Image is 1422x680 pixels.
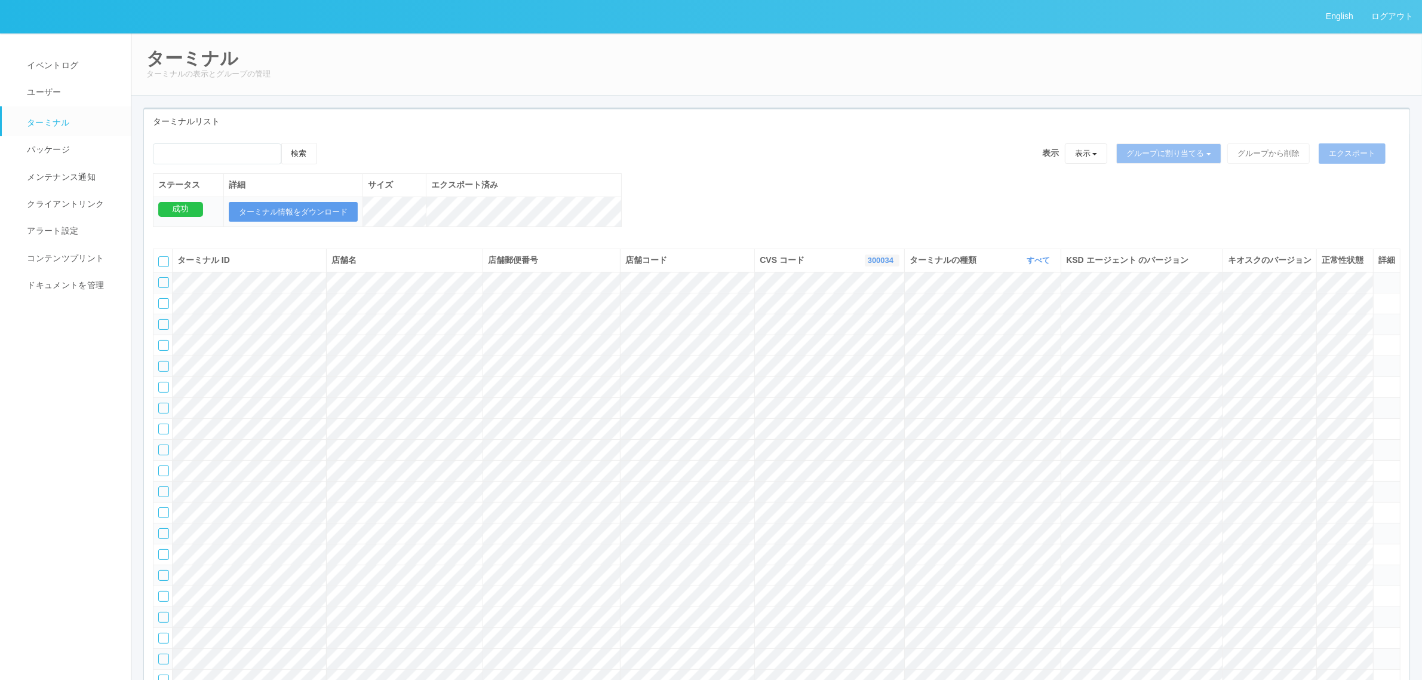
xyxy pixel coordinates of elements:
[24,118,70,127] span: ターミナル
[910,254,979,267] span: ターミナルの種類
[177,254,321,267] div: ターミナル ID
[281,143,317,164] button: 検索
[760,254,807,267] span: CVS コード
[2,191,142,218] a: クライアントリンク
[1228,255,1312,265] span: キオスクのバージョン
[229,179,358,191] div: 詳細
[24,145,70,154] span: パッケージ
[1227,143,1310,164] button: グループから削除
[1378,254,1395,267] div: 詳細
[431,179,616,191] div: エクスポート済み
[1065,143,1108,164] button: 表示
[144,109,1409,134] div: ターミナルリスト
[2,272,142,299] a: ドキュメントを管理
[1319,143,1386,164] button: エクスポート
[1116,143,1221,164] button: グループに割り当てる
[158,202,203,217] div: 成功
[158,179,219,191] div: ステータス
[2,136,142,163] a: パッケージ
[1066,255,1188,265] span: KSD エージェント のバージョン
[865,255,899,267] button: 300034
[146,48,1407,68] h2: ターミナル
[368,179,421,191] div: サイズ
[1027,256,1053,265] a: すべて
[229,202,358,222] button: ターミナル情報をダウンロード
[868,256,896,265] a: 300034
[146,68,1407,80] p: ターミナルの表示とグループの管理
[2,52,142,79] a: イベントログ
[488,255,538,265] span: 店舗郵便番号
[625,255,667,265] span: 店舗コード
[2,245,142,272] a: コンテンツプリント
[1042,147,1059,160] span: 表示
[24,172,96,182] span: メンテナンス通知
[2,79,142,106] a: ユーザー
[24,226,78,235] span: アラート設定
[1024,255,1056,267] button: すべて
[2,106,142,136] a: ターミナル
[24,280,104,290] span: ドキュメントを管理
[24,87,61,97] span: ユーザー
[1322,255,1363,265] span: 正常性状態
[331,255,357,265] span: 店舗名
[24,199,104,209] span: クライアントリンク
[2,164,142,191] a: メンテナンス通知
[24,253,104,263] span: コンテンツプリント
[24,60,78,70] span: イベントログ
[2,218,142,244] a: アラート設定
